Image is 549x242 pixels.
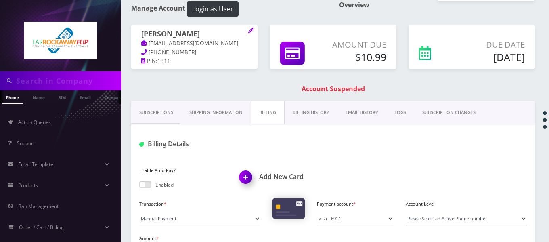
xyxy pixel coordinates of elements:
p: Due Date [458,39,525,51]
a: PIN: [141,57,157,65]
label: Payment account [317,201,394,208]
span: Products [18,182,38,189]
img: Add New Card [235,168,259,192]
a: Shipping Information [181,101,251,124]
label: Account Level [406,201,527,208]
span: 1311 [157,57,170,65]
span: Support [17,140,35,147]
a: LOGS [386,101,414,124]
a: Phone [2,90,23,104]
span: Order / Cart / Billing [19,224,64,231]
input: Search in Company [16,73,119,88]
a: Login as User [185,4,239,13]
span: [PHONE_NUMBER] [149,48,196,56]
label: Enable Auto Pay? [139,167,227,174]
a: EMAIL HISTORY [337,101,386,124]
p: Amount Due [329,39,386,51]
h5: [DATE] [458,51,525,63]
a: Company [101,90,128,103]
label: Amount [139,235,260,242]
button: Login as User [187,1,239,17]
h1: Add New Card [239,173,327,181]
h1: Overview [339,1,535,9]
h1: Billing Details [139,140,260,148]
a: SUBSCRIPTION CHANGES [414,101,484,124]
img: Far Rockaway Five Towns Flip [24,22,97,59]
span: Ban Management [18,203,59,210]
a: Name [29,90,49,103]
a: Email [75,90,95,103]
img: Billing Details [139,142,144,147]
h1: [PERSON_NAME] [141,29,247,39]
h1: Manage Account [131,1,327,17]
a: Billing [251,101,285,124]
span: Email Template [18,161,53,168]
img: Cards [272,198,305,218]
p: Enabled [155,181,174,189]
h5: $10.99 [329,51,386,63]
a: Subscriptions [131,101,181,124]
h1: Account Suspended [133,85,533,93]
a: [EMAIL_ADDRESS][DOMAIN_NAME] [141,40,238,48]
a: Add New CardAdd New Card [239,173,327,181]
label: Transaction [139,201,260,208]
a: SIM [54,90,70,103]
span: Action Queues [18,119,51,126]
a: Billing History [285,101,337,124]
